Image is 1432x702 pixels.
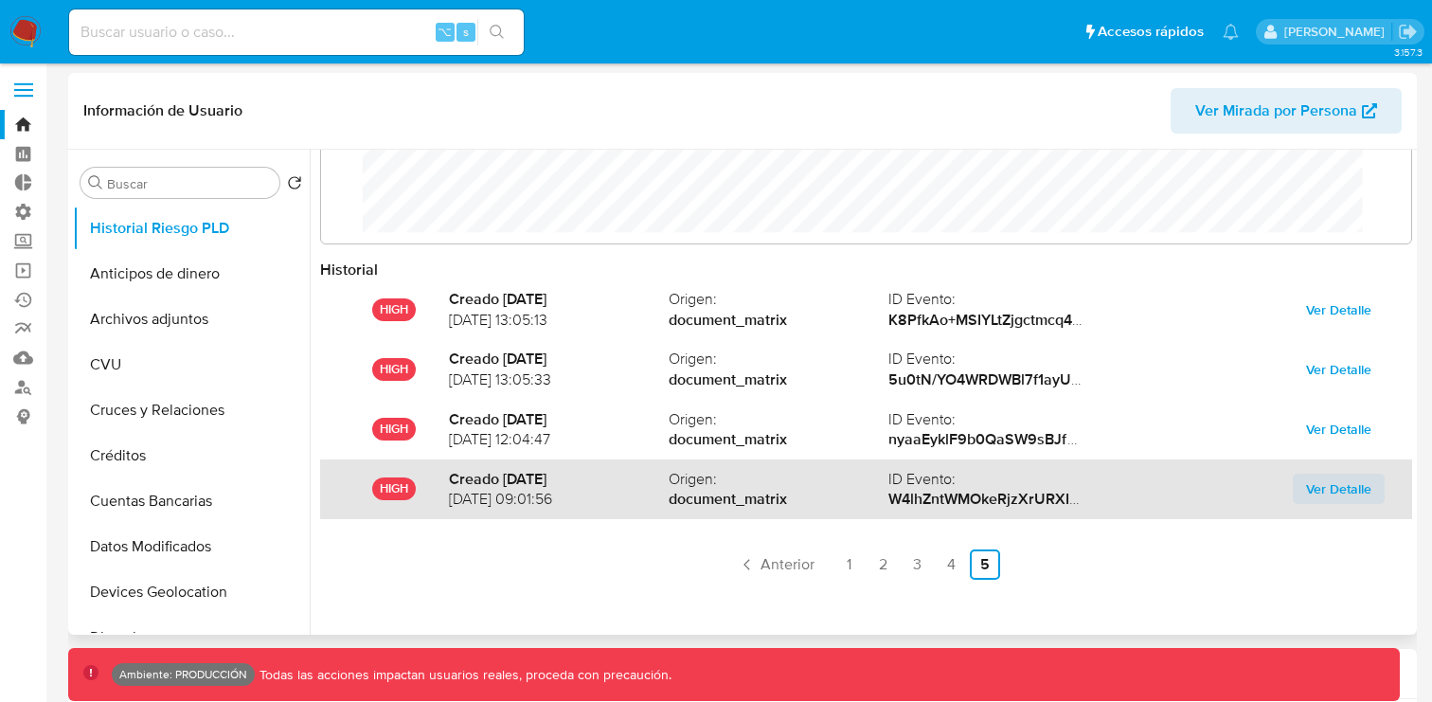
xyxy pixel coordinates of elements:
span: ID Evento : [888,469,1108,490]
span: Ver Detalle [1306,297,1371,323]
p: HIGH [372,477,416,500]
span: ID Evento : [888,409,1108,430]
a: Ir a la página 5 [970,549,1000,580]
span: Origen : [669,289,888,310]
button: Historial Riesgo PLD [73,206,310,251]
button: Devices Geolocation [73,569,310,615]
span: [DATE] 09:01:56 [449,489,669,510]
strong: document_matrix [669,489,888,510]
span: Accesos rápidos [1098,22,1204,42]
button: Cuentas Bancarias [73,478,310,524]
span: Origen : [669,469,888,490]
p: Ambiente: PRODUCCIÓN [119,671,247,678]
nav: Paginación [320,549,1412,580]
button: Anticipos de dinero [73,251,310,297]
button: CVU [73,342,310,387]
span: ⌥ [438,23,452,41]
button: Volver al orden por defecto [287,175,302,196]
strong: Creado [DATE] [449,349,669,369]
strong: Historial [320,259,378,280]
p: HIGH [372,358,416,381]
strong: document_matrix [669,429,888,450]
strong: Creado [DATE] [449,409,669,430]
span: [DATE] 13:05:33 [449,369,669,390]
span: s [463,23,469,41]
button: Ver Detalle [1293,414,1385,444]
a: Salir [1398,22,1418,42]
a: Anterior [730,549,822,580]
span: Origen : [669,349,888,369]
strong: document_matrix [669,369,888,390]
span: Anterior [761,557,814,572]
button: Ver Detalle [1293,354,1385,385]
strong: Creado [DATE] [449,469,669,490]
span: Ver Detalle [1306,356,1371,383]
span: Ver Detalle [1306,476,1371,502]
a: Ir a la página 3 [902,549,932,580]
span: ID Evento : [888,289,1108,310]
strong: Creado [DATE] [449,289,669,310]
p: Todas las acciones impactan usuarios reales, proceda con precaución. [255,666,671,684]
span: Ver Detalle [1306,416,1371,442]
p: HIGH [372,298,416,321]
span: Ver Mirada por Persona [1195,88,1357,134]
input: Buscar [107,175,272,192]
a: Ir a la página 4 [936,549,966,580]
span: [DATE] 12:04:47 [449,429,669,450]
button: Ver Detalle [1293,474,1385,504]
button: Datos Modificados [73,524,310,569]
p: nicolas.tolosa@mercadolibre.com [1284,23,1391,41]
button: Buscar [88,175,103,190]
span: [DATE] 13:05:13 [449,310,669,331]
button: Archivos adjuntos [73,297,310,342]
button: search-icon [477,19,516,45]
a: Notificaciones [1223,24,1239,40]
h1: Información de Usuario [83,101,242,120]
input: Buscar usuario o caso... [69,20,524,45]
a: Ir a la página 1 [833,549,864,580]
button: Ver Mirada por Persona [1171,88,1402,134]
span: ID Evento : [888,349,1108,369]
button: Cruces y Relaciones [73,387,310,433]
button: Direcciones [73,615,310,660]
button: Ver Detalle [1293,295,1385,325]
button: Créditos [73,433,310,478]
p: HIGH [372,418,416,441]
span: Origen : [669,409,888,430]
a: Ir a la página 2 [868,549,898,580]
strong: document_matrix [669,310,888,331]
